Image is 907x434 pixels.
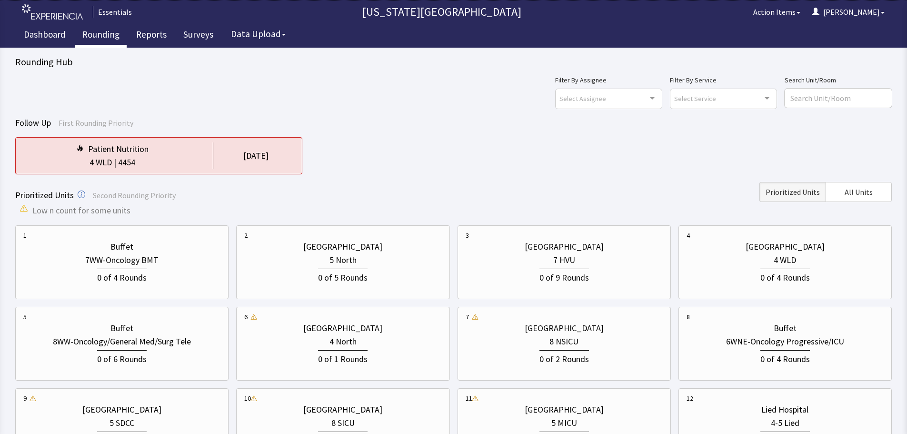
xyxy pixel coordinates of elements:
button: Prioritized Units [759,182,826,202]
div: 7WW-Oncology BMT [85,253,159,267]
div: [GEOGRAPHIC_DATA] [303,240,382,253]
div: 1 [23,231,27,240]
span: Select Service [674,93,716,104]
div: 7 HVU [553,253,575,267]
img: experiencia_logo.png [22,4,83,20]
div: Buffet [110,322,133,335]
div: 3 [466,231,469,240]
div: [GEOGRAPHIC_DATA] [82,403,161,416]
div: Follow Up [15,116,892,130]
div: 4 [687,231,690,240]
div: 12 [687,394,693,403]
div: 8 [687,312,690,322]
div: 6 [244,312,248,322]
div: 0 of 4 Rounds [760,350,810,366]
div: 4 North [329,335,357,348]
div: 4454 [118,156,135,169]
a: Surveys [176,24,220,48]
div: 4 WLD [774,253,796,267]
div: 6WNE-Oncology Progressive/ICU [726,335,844,348]
div: 9 [23,394,27,403]
div: 8 SICU [331,416,355,430]
span: Low n count for some units [32,204,130,217]
p: [US_STATE][GEOGRAPHIC_DATA] [136,4,748,20]
div: 0 of 2 Rounds [539,350,589,366]
span: Second Rounding Priority [93,191,176,200]
div: Essentials [93,6,132,18]
div: 0 of 4 Rounds [760,269,810,284]
div: Buffet [110,240,133,253]
div: 0 of 5 Rounds [318,269,368,284]
div: 0 of 4 Rounds [97,269,147,284]
a: Rounding [75,24,127,48]
div: [GEOGRAPHIC_DATA] [746,240,825,253]
div: Patient Nutrition [88,142,149,156]
div: [DATE] [243,149,269,162]
div: 4-5 Lied [771,416,799,430]
div: | [112,156,118,169]
label: Search Unit/Room [785,74,892,86]
div: 2 [244,231,248,240]
button: Data Upload [225,25,291,43]
span: Select Assignee [559,93,606,104]
button: All Units [826,182,892,202]
div: 0 of 9 Rounds [539,269,589,284]
div: 8WW-Oncology/General Med/Surg Tele [53,335,191,348]
div: 5 [23,312,27,322]
div: [GEOGRAPHIC_DATA] [525,403,604,416]
label: Filter By Service [670,74,777,86]
a: Dashboard [17,24,73,48]
div: 8 NSICU [549,335,578,348]
div: Buffet [774,322,797,335]
div: 7 [466,312,469,322]
div: 10 [244,394,251,403]
div: 4 WLD [90,156,112,169]
button: [PERSON_NAME] [806,2,890,21]
div: 0 of 6 Rounds [97,350,147,366]
span: First Rounding Priority [59,118,133,128]
div: 5 North [329,253,357,267]
div: 0 of 1 Rounds [318,350,368,366]
label: Filter By Assignee [555,74,662,86]
input: Search Unit/Room [785,89,892,108]
span: Prioritized Units [15,190,74,201]
span: Prioritized Units [766,186,820,198]
span: All Units [845,186,873,198]
div: Rounding Hub [15,55,892,69]
div: [GEOGRAPHIC_DATA] [303,403,382,416]
div: Lied Hospital [761,403,808,416]
div: 5 MICU [551,416,577,430]
a: Reports [129,24,174,48]
div: [GEOGRAPHIC_DATA] [525,322,604,335]
div: 5 SDCC [110,416,134,430]
button: Action Items [748,2,806,21]
div: [GEOGRAPHIC_DATA] [303,322,382,335]
div: [GEOGRAPHIC_DATA] [525,240,604,253]
div: 11 [466,394,472,403]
